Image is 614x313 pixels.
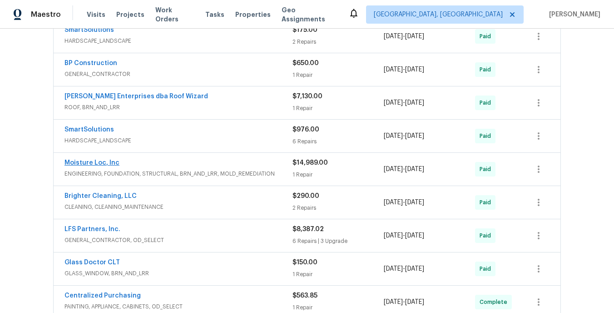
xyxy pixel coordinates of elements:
span: [DATE] [405,166,424,172]
span: $175.00 [292,27,317,33]
span: [DATE] [384,100,403,106]
div: 1 Repair [292,71,384,80]
div: 1 Repair [292,303,384,312]
span: $8,387.02 [292,226,324,232]
a: Centralized Purchasing [64,293,141,299]
span: Paid [480,264,495,273]
span: [DATE] [384,232,403,239]
span: - [384,165,424,174]
div: 6 Repairs | 3 Upgrade [292,237,384,246]
a: LFS Partners, Inc. [64,226,120,232]
span: Paid [480,32,495,41]
span: $650.00 [292,60,319,66]
span: [DATE] [405,266,424,272]
span: Paid [480,231,495,240]
span: [DATE] [384,266,403,272]
span: ENGINEERING, FOUNDATION, STRUCTURAL, BRN_AND_LRR, MOLD_REMEDIATION [64,169,292,178]
span: [DATE] [405,33,424,40]
div: 1 Repair [292,104,384,113]
span: - [384,65,424,74]
span: [DATE] [384,66,403,73]
span: Paid [480,65,495,74]
span: [DATE] [384,166,403,172]
span: PAINTING, APPLIANCE, CABINETS, OD_SELECT [64,302,292,311]
span: [DATE] [405,199,424,206]
span: GENERAL_CONTRACTOR, OD_SELECT [64,236,292,245]
span: ROOF, BRN_AND_LRR [64,103,292,112]
span: $150.00 [292,259,317,266]
span: Maestro [31,10,61,19]
span: Paid [480,131,495,141]
div: 1 Repair [292,270,384,279]
span: - [384,98,424,107]
span: $976.00 [292,126,319,133]
span: Visits [87,10,105,19]
span: [DATE] [384,33,403,40]
span: - [384,131,424,141]
span: [DATE] [384,199,403,206]
span: GENERAL_CONTRACTOR [64,70,292,79]
span: [PERSON_NAME] [545,10,600,19]
span: Complete [480,298,511,307]
span: Projects [116,10,144,19]
div: 6 Repairs [292,137,384,146]
span: Work Orders [155,5,194,24]
a: Glass Doctor CLT [64,259,120,266]
span: [DATE] [405,66,424,73]
span: [DATE] [405,133,424,139]
span: HARDSCAPE_LANDSCAPE [64,36,292,45]
span: - [384,198,424,207]
span: Properties [235,10,271,19]
span: [DATE] [405,100,424,106]
span: HARDSCAPE_LANDSCAPE [64,136,292,145]
span: Paid [480,198,495,207]
span: [GEOGRAPHIC_DATA], [GEOGRAPHIC_DATA] [374,10,503,19]
span: [DATE] [405,232,424,239]
span: [DATE] [384,299,403,305]
a: [PERSON_NAME] Enterprises dba Roof Wizard [64,93,208,100]
span: $7,130.00 [292,93,322,100]
div: 2 Repairs [292,37,384,46]
span: [DATE] [384,133,403,139]
span: $563.85 [292,293,317,299]
span: CLEANING, CLEANING_MAINTENANCE [64,202,292,212]
span: [DATE] [405,299,424,305]
div: 2 Repairs [292,203,384,212]
a: SmartSolutions [64,126,114,133]
span: - [384,298,424,307]
span: Geo Assignments [282,5,337,24]
span: $14,989.00 [292,160,328,166]
a: Moisture Loc, Inc [64,160,119,166]
span: GLASS_WINDOW, BRN_AND_LRR [64,269,292,278]
a: Brighter Cleaning, LLC [64,193,137,199]
span: - [384,264,424,273]
span: Tasks [205,11,224,18]
span: - [384,231,424,240]
div: 1 Repair [292,170,384,179]
span: - [384,32,424,41]
span: $290.00 [292,193,319,199]
span: Paid [480,98,495,107]
span: Paid [480,165,495,174]
a: BP Construction [64,60,117,66]
a: SmartSolutions [64,27,114,33]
